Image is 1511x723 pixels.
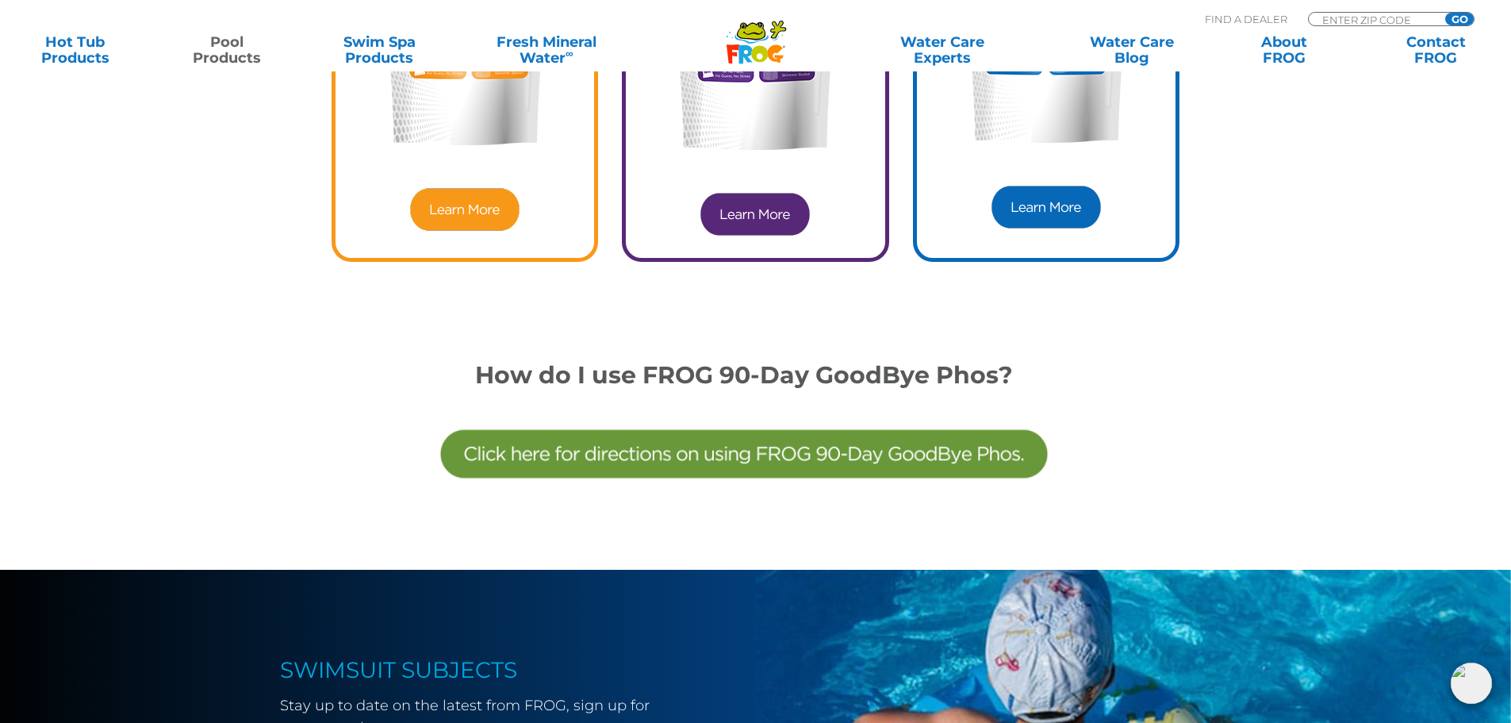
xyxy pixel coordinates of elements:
[435,361,1053,389] h2: How do I use FROG 90-Day GoodBye Phos?
[168,34,286,66] a: PoolProducts
[566,47,573,60] sup: ∞
[472,34,620,66] a: Fresh MineralWater∞
[435,389,1053,520] img: Click here for directions on using FROG 90-Day GoodBye Phos 800x169
[1225,34,1343,66] a: AboutFROG
[1451,663,1492,704] img: openIcon
[408,186,522,233] img: FROG Algae Gone™
[1205,12,1287,26] p: Find A Dealer
[320,34,439,66] a: Swim SpaProducts
[698,190,812,238] img: FROG® 90-Day Algae Barrier™
[16,34,134,66] a: Hot TubProducts
[1321,13,1428,26] input: Zip Code Form
[1377,34,1495,66] a: ContactFROG
[1445,13,1474,25] input: GO
[1072,34,1191,66] a: Water CareBlog
[989,183,1103,231] img: FROG 90-Day Goodbye Cloudy™
[846,34,1038,66] a: Water CareExperts
[280,657,677,683] h4: SWIMSUIT SUBJECTS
